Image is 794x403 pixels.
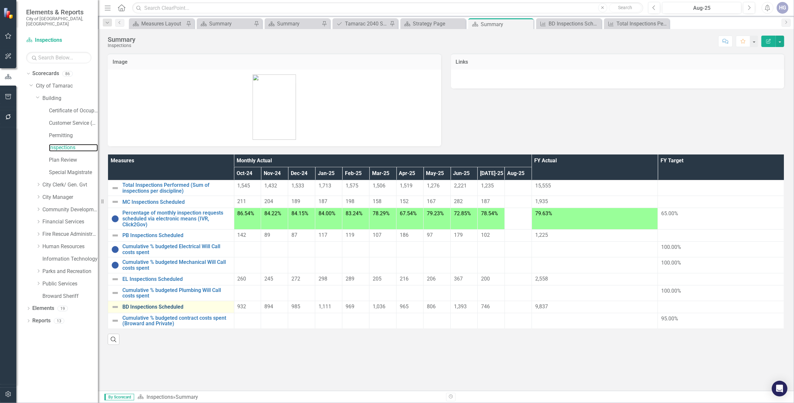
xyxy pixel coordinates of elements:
span: 245 [264,276,273,282]
span: 84.15% [291,210,308,217]
span: 84.22% [264,210,281,217]
a: Human Resources [42,243,98,250]
img: Not Defined [111,275,119,283]
a: Financial Services [42,218,98,226]
span: 200 [481,276,490,282]
span: 1,276 [427,183,440,189]
img: No Information [111,215,119,223]
img: Not Defined [111,317,119,325]
a: Scorecards [32,70,59,77]
span: 211 [238,198,246,204]
div: » [137,394,441,401]
span: 272 [291,276,300,282]
span: 1,225 [535,232,548,238]
img: ClearPoint Strategy [3,7,15,19]
td: Double-Click to Edit Right Click for Context Menu [108,230,234,242]
td: Double-Click to Edit Right Click for Context Menu [108,285,234,301]
button: Search [609,3,642,12]
div: Total Inspections Performed (Sum of inspections per discipline) [616,20,668,28]
a: Cumulative % budgeted Mechanical Will Call costs spent [122,259,231,271]
a: Fire Rescue Administration [42,231,98,238]
div: Aug-25 [664,4,739,12]
span: 198 [346,198,354,204]
span: 969 [346,303,354,310]
input: Search Below... [26,52,91,63]
div: Inspections [108,43,135,48]
a: Building [42,95,98,102]
div: HG [777,2,788,14]
span: 894 [264,303,273,310]
td: Double-Click to Edit Right Click for Context Menu [108,208,234,230]
button: Aug-25 [662,2,741,14]
a: BD Inspections Scheduled [122,304,231,310]
a: Special Magistrate [49,169,98,176]
span: 1,235 [481,183,494,189]
span: 187 [319,198,327,204]
a: Reports [32,317,51,325]
span: 79.63% [535,210,552,217]
span: 179 [454,232,463,238]
span: 97 [427,232,433,238]
a: Broward Sheriff [42,293,98,300]
span: 1,506 [373,183,385,189]
span: 1,432 [264,183,277,189]
a: Information Technology [42,255,98,263]
div: 13 [54,318,64,324]
span: 746 [481,303,490,310]
a: Cumulative % budgeted Plumbing Will Call costs spent [122,287,231,299]
span: 216 [400,276,409,282]
td: Double-Click to Edit Right Click for Context Menu [108,273,234,285]
td: Double-Click to Edit Right Click for Context Menu [108,313,234,329]
span: 1,533 [291,183,304,189]
span: 985 [291,303,300,310]
span: 100.00% [661,288,681,294]
span: 1,575 [346,183,358,189]
a: Public Services [42,280,98,288]
a: Plan Review [49,156,98,164]
td: Double-Click to Edit Right Click for Context Menu [108,196,234,208]
a: Inspections [26,37,91,44]
span: 205 [373,276,381,282]
span: 167 [427,198,436,204]
span: 78.29% [373,210,390,217]
a: Inspections [49,144,98,152]
h3: Links [456,59,780,65]
img: Not Defined [111,232,119,239]
div: Summary [277,20,320,28]
span: 204 [264,198,273,204]
h3: Image [113,59,436,65]
div: Open Intercom Messenger [772,381,787,396]
span: 117 [319,232,327,238]
span: 367 [454,276,463,282]
span: 107 [373,232,381,238]
span: 152 [400,198,409,204]
span: 100.00% [661,244,681,250]
span: 79.23% [427,210,444,217]
div: Strategy Page [413,20,464,28]
span: 932 [238,303,246,310]
span: 119 [346,232,354,238]
a: Percentage of monthly inspection requests scheduled via electronic means (IVR, Click2Gov) [122,210,231,227]
a: Total Inspections Performed (Sum of inspections per discipline) [122,182,231,194]
a: PB Inspections Scheduled [122,233,231,238]
span: 298 [319,276,327,282]
a: BD Inspections Scheduled [538,20,600,28]
a: City of Tamarac [36,82,98,90]
img: No Information [111,261,119,269]
span: 1,519 [400,183,413,189]
a: City Manager [42,194,98,201]
a: City Clerk/ Gen. Gvt [42,181,98,189]
img: Not Defined [111,289,119,297]
a: Parks and Recreation [42,268,98,275]
span: 89 [264,232,270,238]
a: Total Inspections Performed (Sum of inspections per discipline) [606,20,668,28]
span: 84.00% [319,210,335,217]
td: Double-Click to Edit Right Click for Context Menu [108,180,234,196]
img: Not Defined [111,198,119,206]
span: 1,545 [238,183,250,189]
a: Cumulative % budgeted contract costs spent (Broward and Private) [122,315,231,327]
div: Summary [209,20,252,28]
span: Search [618,5,632,10]
span: 206 [427,276,436,282]
span: 1,111 [319,303,331,310]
